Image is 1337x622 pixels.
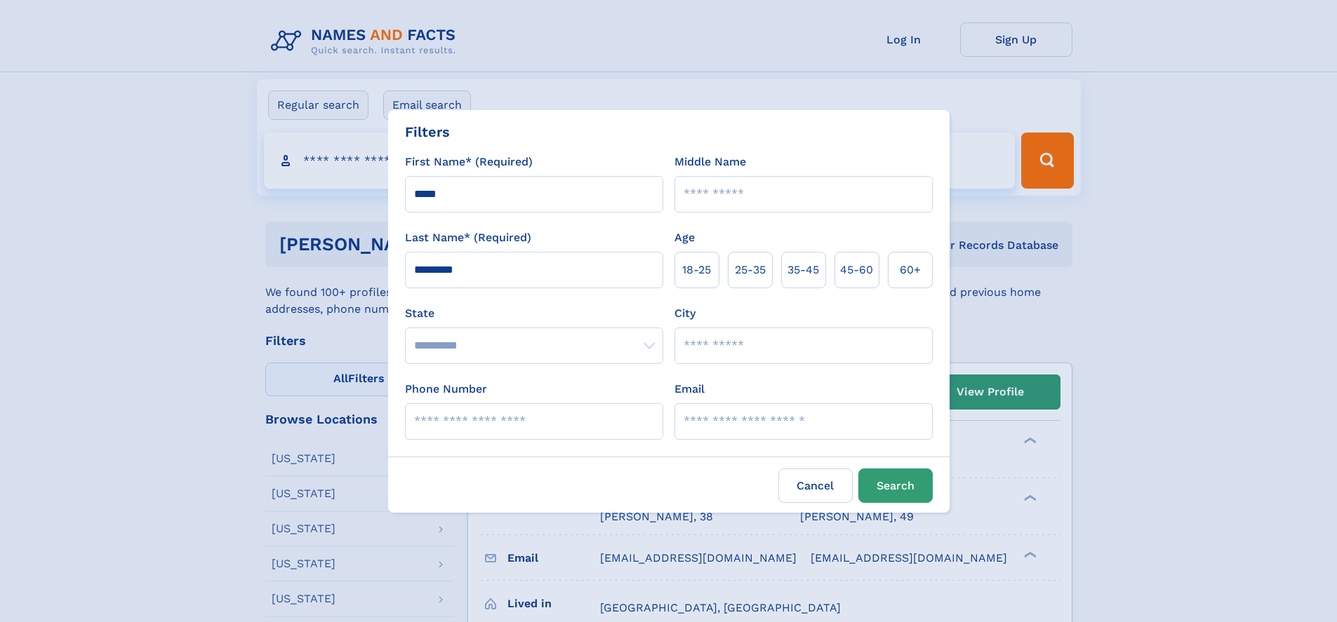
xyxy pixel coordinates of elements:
[787,262,819,278] span: 35‑45
[778,468,853,503] label: Cancel
[682,262,711,278] span: 18‑25
[674,381,705,398] label: Email
[858,468,933,503] button: Search
[405,154,533,170] label: First Name* (Required)
[900,262,921,278] span: 60+
[405,381,487,398] label: Phone Number
[674,305,696,322] label: City
[840,262,873,278] span: 45‑60
[405,121,450,142] div: Filters
[405,229,531,246] label: Last Name* (Required)
[405,305,663,322] label: State
[735,262,766,278] span: 25‑35
[674,229,695,246] label: Age
[674,154,746,170] label: Middle Name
